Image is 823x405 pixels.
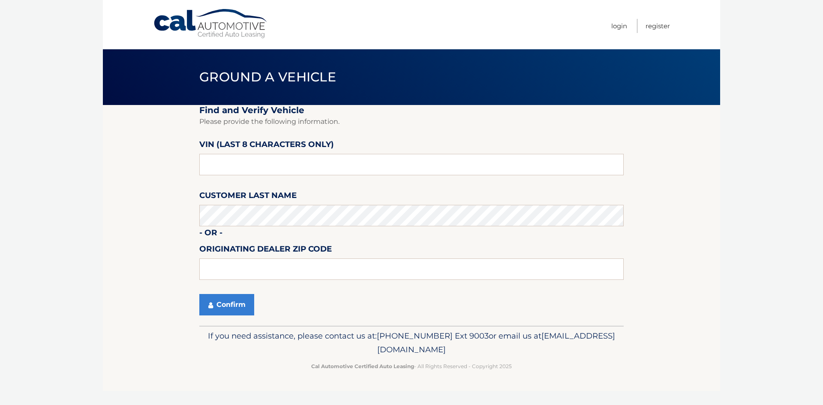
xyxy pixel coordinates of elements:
p: If you need assistance, please contact us at: or email us at [205,329,618,357]
a: Cal Automotive [153,9,269,39]
strong: Cal Automotive Certified Auto Leasing [311,363,414,369]
p: - All Rights Reserved - Copyright 2025 [205,362,618,371]
span: Ground a Vehicle [199,69,336,85]
p: Please provide the following information. [199,116,624,128]
span: [PHONE_NUMBER] Ext 9003 [377,331,489,341]
button: Confirm [199,294,254,315]
h2: Find and Verify Vehicle [199,105,624,116]
label: VIN (last 8 characters only) [199,138,334,154]
label: Customer Last Name [199,189,297,205]
label: - or - [199,226,222,242]
label: Originating Dealer Zip Code [199,243,332,258]
a: Register [646,19,670,33]
a: Login [611,19,627,33]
